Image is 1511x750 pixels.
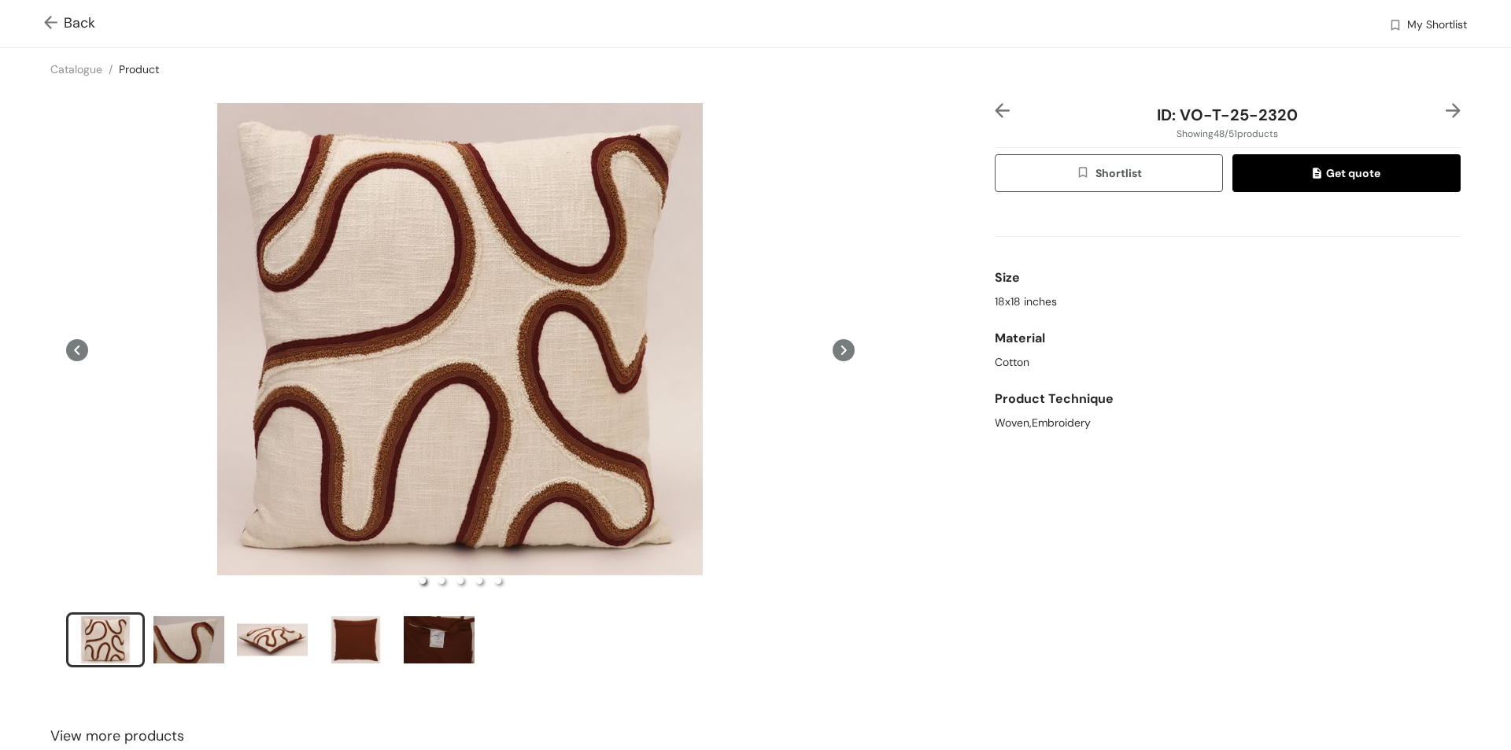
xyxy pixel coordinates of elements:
[44,13,95,34] span: Back
[995,103,1010,118] img: left
[995,415,1461,431] div: Woven,Embroidery
[1446,103,1461,118] img: right
[995,262,1461,294] div: Size
[44,16,64,32] img: Go back
[438,578,445,584] li: slide item 2
[1157,105,1298,125] span: ID: VO-T-25-2320
[995,323,1461,354] div: Material
[1076,165,1095,183] img: wishlist
[419,578,426,584] li: slide item 1
[1076,164,1141,183] span: Shortlist
[1177,127,1278,141] span: Showing 48 / 51 products
[495,578,501,584] li: slide item 5
[233,612,312,667] li: slide item 3
[316,612,395,667] li: slide item 4
[1313,164,1380,182] span: Get quote
[995,383,1461,415] div: Product Technique
[66,612,145,667] li: slide item 1
[995,294,1461,310] div: 18x18 inches
[476,578,482,584] li: slide item 4
[119,62,159,76] a: Product
[995,154,1223,192] button: wishlistShortlist
[457,578,464,584] li: slide item 3
[150,612,228,667] li: slide item 2
[1388,18,1402,35] img: wishlist
[1407,17,1467,35] span: My Shortlist
[400,612,478,667] li: slide item 5
[50,62,102,76] a: Catalogue
[1313,168,1326,182] img: quote
[995,354,1461,371] div: Cotton
[109,62,113,76] span: /
[1232,154,1461,192] button: quoteGet quote
[50,726,184,747] span: View more products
